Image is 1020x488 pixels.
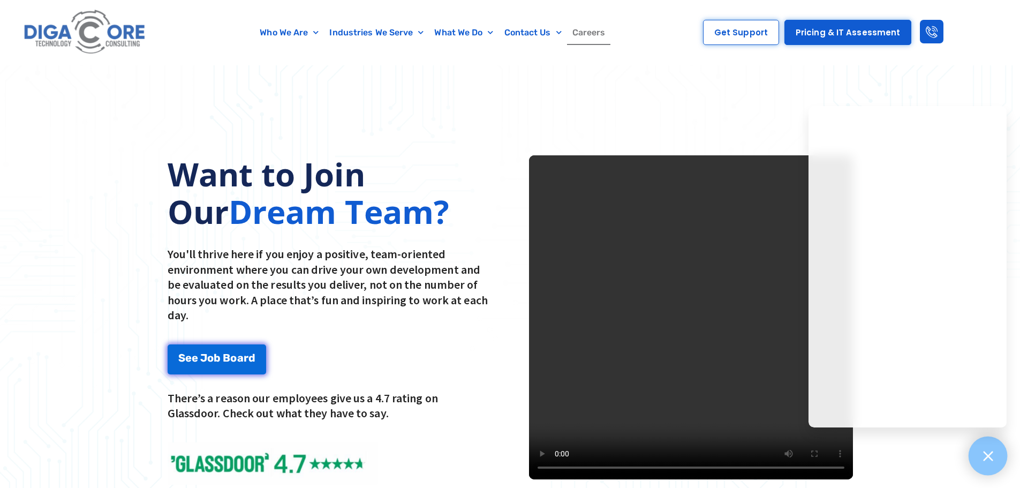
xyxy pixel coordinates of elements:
span: o [230,352,237,363]
span: o [207,352,214,363]
a: Pricing & IT Assessment [784,20,911,45]
p: You'll thrive here if you enjoy a positive, team-oriented environment where you can drive your ow... [168,246,492,323]
span: Pricing & IT Assessment [796,28,900,36]
span: e [185,352,192,363]
img: Glassdoor Reviews [168,442,378,485]
p: There’s a reason our employees give us a 4.7 rating on Glassdoor. Check out what they have to say. [168,391,492,421]
span: B [223,352,230,363]
span: d [248,352,255,363]
span: b [214,352,221,363]
span: Get Support [714,28,768,36]
h2: Want to Join Our [168,155,492,230]
a: Get Support [703,20,779,45]
iframe: Chatgenie Messenger [809,106,1007,427]
a: Careers [567,20,611,45]
span: J [200,352,207,363]
a: What We Do [429,20,498,45]
a: See Job Board [168,344,266,374]
spans: Dream Team? [229,190,449,234]
a: Contact Us [499,20,567,45]
img: Digacore logo 1 [21,5,149,59]
a: Industries We Serve [324,20,429,45]
span: r [244,352,248,363]
a: Who We Are [254,20,324,45]
nav: Menu [201,20,665,45]
span: e [192,352,198,363]
span: a [237,352,244,363]
span: S [178,352,185,363]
